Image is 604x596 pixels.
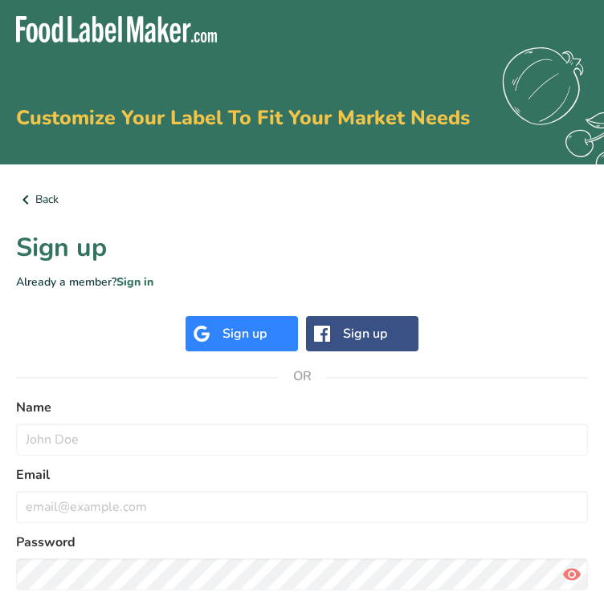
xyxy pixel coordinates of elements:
[16,190,588,209] a: Back
[16,274,588,290] p: Already a member?
[222,324,267,343] div: Sign up
[16,533,588,552] label: Password
[16,465,588,485] label: Email
[16,491,588,523] input: email@example.com
[16,104,470,132] span: Customize Your Label To Fit Your Market Needs
[116,274,153,290] a: Sign in
[278,352,326,400] span: OR
[16,424,588,456] input: John Doe
[16,229,588,267] h1: Sign up
[343,324,387,343] div: Sign up
[16,398,588,417] label: Name
[16,16,217,43] img: Food Label Maker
